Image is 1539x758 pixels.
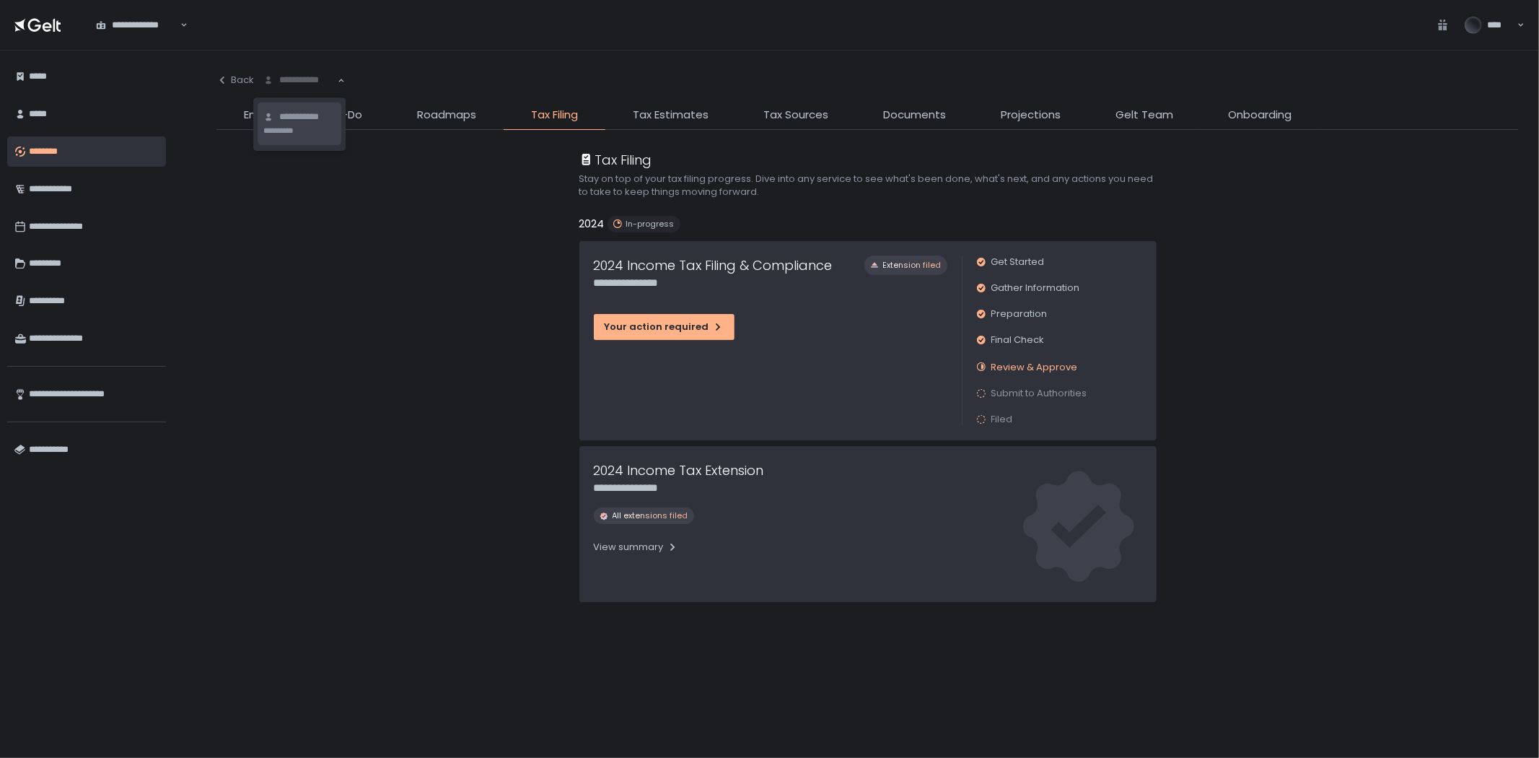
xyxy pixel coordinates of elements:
span: Review & Approve [991,360,1078,374]
span: Gather Information [991,282,1080,295]
span: Documents [883,107,946,123]
button: Your action required [594,314,735,340]
span: Projections [1001,107,1061,123]
span: Get Started [991,256,1045,269]
input: Search for option [263,73,336,87]
span: Roadmaps [417,107,476,123]
h1: 2024 Income Tax Extension [594,461,764,480]
span: Gelt Team [1115,107,1173,123]
h1: 2024 Income Tax Filing & Compliance [594,256,833,275]
span: Filed [991,413,1013,426]
div: Search for option [87,9,188,40]
span: Tax Sources [763,107,828,123]
button: View summary [594,536,678,559]
span: Onboarding [1228,107,1292,123]
span: Entity [244,107,273,123]
span: All extensions filed [613,510,688,521]
span: Final Check [991,334,1045,347]
div: Tax Filing [579,150,652,170]
span: Preparation [991,308,1048,321]
div: Search for option [254,65,345,95]
button: Back [216,65,254,95]
input: Search for option [178,18,179,32]
div: Your action required [605,321,724,334]
span: Tax Estimates [633,107,709,123]
span: Submit to Authorities [991,387,1087,400]
div: View summary [594,541,678,554]
span: Tax Filing [531,107,578,123]
span: Extension filed [883,260,942,271]
div: Back [216,74,254,87]
span: In-progress [626,219,675,230]
h2: Stay on top of your tax filing progress. Dive into any service to see what's been done, what's ne... [579,173,1157,199]
h2: 2024 [579,216,605,232]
